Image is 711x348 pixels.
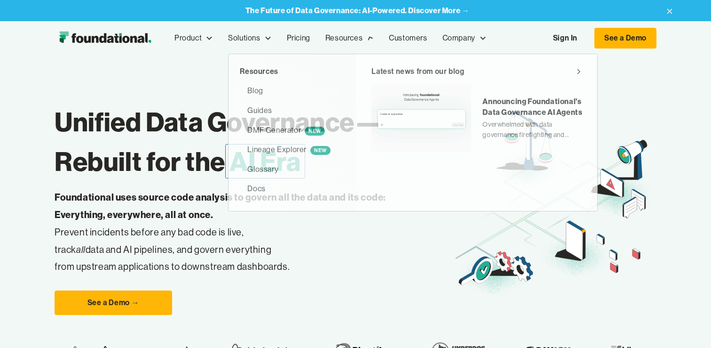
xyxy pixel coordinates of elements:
[482,119,582,140] div: Overwhelmed with data governance firefighting and never-ending struggles with a long list of requ...
[310,146,331,155] span: NEW
[435,23,494,54] div: Company
[55,29,156,48] img: Foundational Logo
[55,191,386,220] strong: Foundational uses source code analysis to govern all the data and its code: Everything, everywher...
[55,291,172,315] a: See a Demo →
[279,23,318,54] a: Pricing
[371,85,582,151] a: Announcing Foundational's Data Governance AI AgentsOverwhelmed with data governance firefighting ...
[594,28,656,49] a: See a Demo
[247,183,265,195] div: Docs
[55,29,156,48] a: home
[240,160,345,179] a: Glossary
[544,28,587,48] a: Sign In
[247,144,330,156] div: Lineage Explorer
[240,179,345,199] a: Docs
[305,127,325,136] span: NEW
[442,32,475,44] div: Company
[221,23,279,54] div: Solutions
[247,85,263,97] div: Blog
[247,124,325,137] div: DMF Generator
[225,144,305,178] span: AI Era
[371,65,582,78] a: Latest news from our blog
[55,189,416,275] p: Prevent incidents before any bad code is live, track data and AI pipelines, and govern everything...
[247,105,272,117] div: Guides
[245,6,470,15] a: The Future of Data Governance: AI-Powered. Discover More →
[240,140,345,160] a: Lineage ExplorerNEW
[167,23,221,54] div: Product
[174,32,202,44] div: Product
[228,54,598,211] nav: Resources
[381,23,434,54] a: Customers
[318,23,381,54] div: Resources
[240,81,345,101] a: Blog
[240,101,345,121] a: Guides
[76,243,86,255] em: all
[55,102,456,181] h1: Unified Data Governance— Rebuilt for the
[240,65,345,78] div: Resources
[482,96,582,117] div: Announcing Foundational's Data Governance AI Agents
[325,32,363,44] div: Resources
[228,32,260,44] div: Solutions
[240,121,345,140] a: DMF GeneratorNEW
[247,163,278,176] div: Glossary
[371,65,464,78] div: Latest news from our blog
